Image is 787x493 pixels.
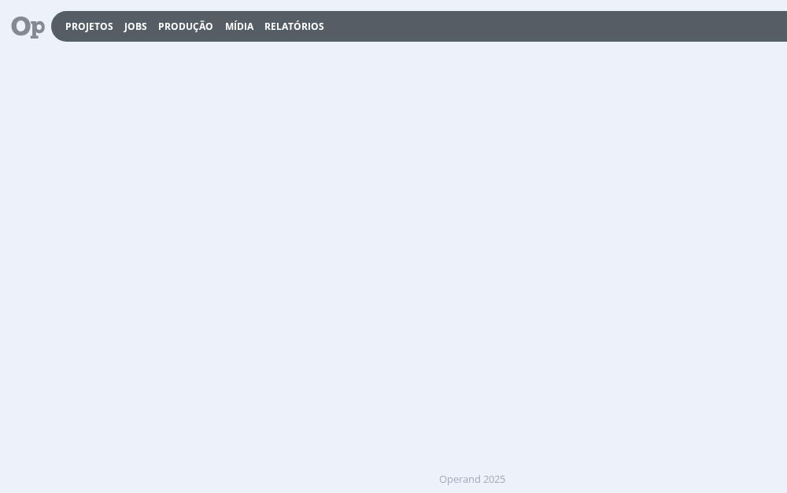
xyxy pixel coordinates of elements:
a: Jobs [124,20,147,33]
button: Mídia [220,20,258,33]
button: Projetos [61,20,118,33]
button: Relatórios [260,20,329,33]
a: Relatórios [264,20,324,33]
button: Produção [153,20,218,33]
a: Mídia [225,20,253,33]
a: Produção [158,20,213,33]
button: Jobs [120,20,152,33]
a: Projetos [65,20,113,33]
